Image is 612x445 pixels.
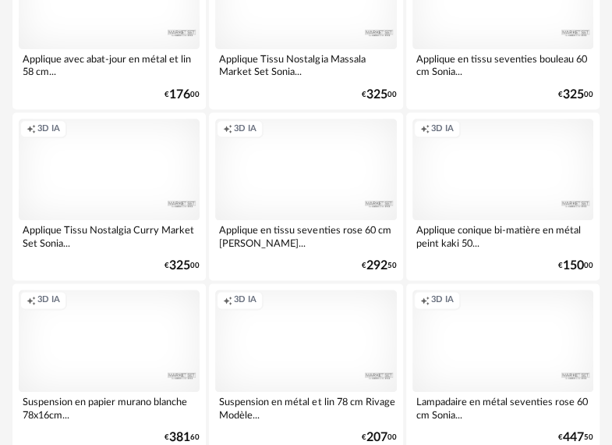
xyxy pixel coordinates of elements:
a: Creation icon 3D IA Applique conique bi-matière en métal peint kaki 50... €15000 [406,112,600,281]
span: 176 [169,90,190,100]
div: € 00 [558,90,593,100]
a: Creation icon 3D IA Applique Tissu Nostalgia Curry Market Set Sonia... €32500 [12,112,206,281]
span: 3D IA [234,294,256,306]
span: 325 [563,90,584,100]
span: Creation icon [223,294,232,306]
div: Applique en tissu seventies bouleau 60 cm Sonia... [412,49,593,80]
span: Creation icon [420,294,430,306]
span: 447 [563,433,584,443]
span: Creation icon [420,123,430,135]
span: 381 [169,433,190,443]
div: € 60 [164,433,200,443]
div: Lampadaire en métal seventies rose 60 cm Sonia... [412,392,593,423]
div: Applique en tissu seventies rose 60 cm [PERSON_NAME]... [215,220,396,251]
a: Creation icon 3D IA Applique en tissu seventies rose 60 cm [PERSON_NAME]... €29250 [209,112,402,281]
span: 207 [366,433,387,443]
div: € 50 [558,433,593,443]
div: Applique conique bi-matière en métal peint kaki 50... [412,220,593,251]
div: Applique Tissu Nostalgia Massala Market Set Sonia... [215,49,396,80]
span: 3D IA [37,294,60,306]
span: 325 [366,90,387,100]
span: 150 [563,261,584,271]
span: 3D IA [431,123,454,135]
span: Creation icon [27,123,36,135]
div: € 50 [362,261,397,271]
span: Creation icon [223,123,232,135]
div: Suspension en papier murano blanche 78x16cm... [19,392,200,423]
span: 3D IA [234,123,256,135]
div: Applique avec abat-jour en métal et lin 58 cm... [19,49,200,80]
div: € 00 [164,90,200,100]
div: € 00 [362,433,397,443]
span: 3D IA [37,123,60,135]
span: 292 [366,261,387,271]
div: € 00 [558,261,593,271]
div: Suspension en métal et lin 78 cm Rivage Modèle... [215,392,396,423]
div: € 00 [164,261,200,271]
span: Creation icon [27,294,36,306]
span: 3D IA [431,294,454,306]
div: Applique Tissu Nostalgia Curry Market Set Sonia... [19,220,200,251]
span: 325 [169,261,190,271]
div: € 00 [362,90,397,100]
